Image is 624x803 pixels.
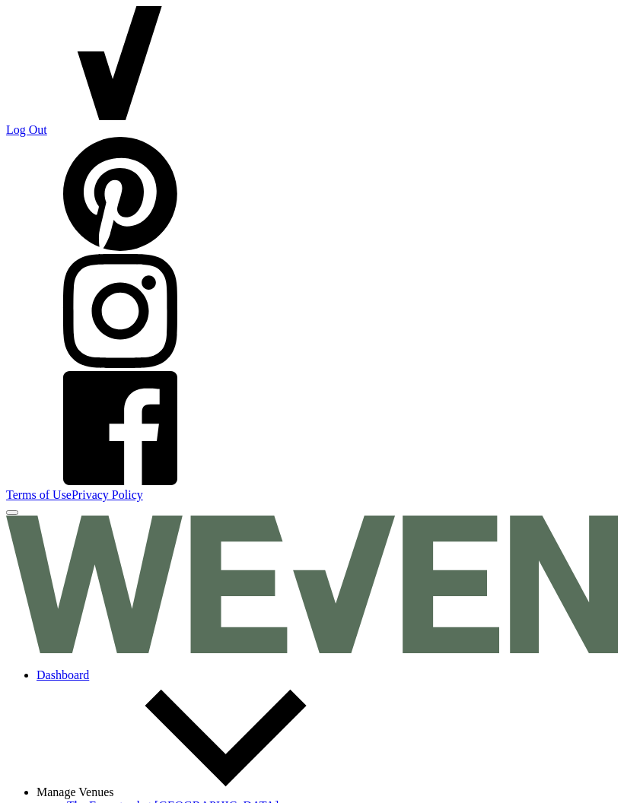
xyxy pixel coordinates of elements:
a: Terms of Use [6,488,72,501]
img: Weven Logo [6,516,618,653]
a: Dashboard [37,668,89,681]
a: Log Out [6,123,47,136]
a: Privacy Policy [72,488,143,501]
span: Manage Venues [37,786,113,798]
